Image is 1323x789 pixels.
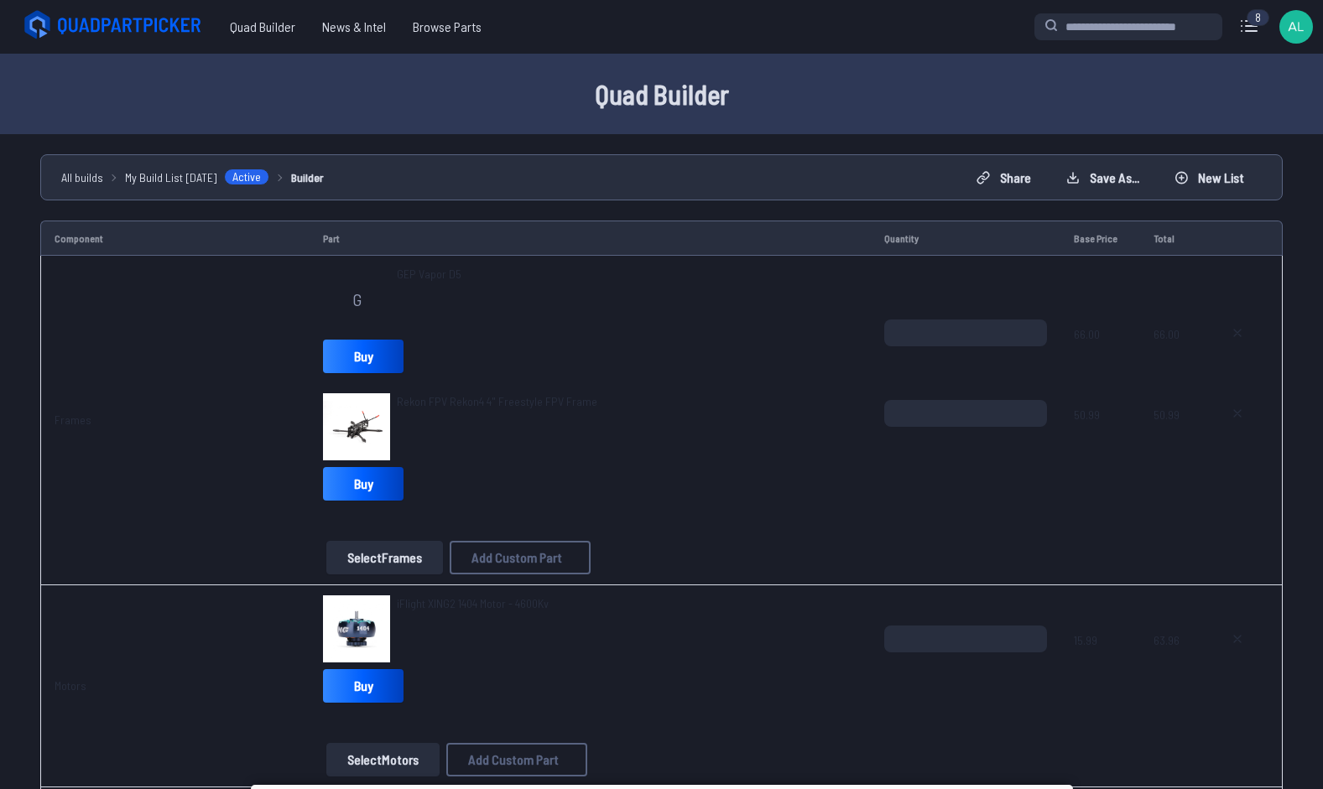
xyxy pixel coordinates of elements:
td: Part [310,221,871,256]
img: User [1279,10,1313,44]
span: My Build List [DATE] [125,169,217,186]
span: 66.00 [1154,319,1190,400]
div: 8 [1247,9,1269,26]
span: iFlight XING2 1404 Motor - 4600Kv [397,596,549,610]
a: Buy [323,340,404,373]
a: Buy [323,467,404,501]
a: iFlight XING2 1404 Motor - 4600Kv [397,595,549,612]
td: Component [40,221,310,256]
span: 50.99 [1074,400,1128,480]
button: New List [1160,164,1258,191]
button: Add Custom Part [446,743,587,776]
a: All builds [61,169,103,186]
a: Motors [55,678,86,693]
td: Total [1140,221,1203,256]
img: image [323,393,390,460]
a: News & Intel [309,10,399,44]
a: SelectFrames [323,541,446,574]
span: Rekon FPV Rekon4 4" Freestyle FPV Frame [397,394,597,408]
span: G [352,291,362,308]
td: Quantity [871,221,1060,256]
span: 50.99 [1154,400,1190,480]
a: Builder [291,169,324,186]
button: Save as... [1052,164,1154,191]
h1: Quad Builder [125,74,1199,114]
a: My Build List [DATE]Active [125,169,269,186]
button: SelectMotors [326,743,440,776]
a: Frames [55,413,91,427]
img: image [323,595,390,662]
a: Buy [323,669,404,703]
span: Add Custom Part [468,753,559,766]
a: Rekon FPV Rekon4 4" Freestyle FPV Frame [397,393,597,410]
button: SelectFrames [326,541,443,574]
span: Active [224,169,269,185]
button: Add Custom Part [450,541,591,574]
span: 15.99 [1074,625,1128,706]
span: Add Custom Part [471,551,562,564]
a: SelectMotors [323,743,443,776]
span: 63.96 [1154,625,1190,706]
span: GEP Vapor D5 [397,266,461,283]
button: Share [962,164,1045,191]
a: Quad Builder [216,10,309,44]
span: 66.00 [1074,319,1128,400]
td: Base Price [1060,221,1141,256]
a: Browse Parts [399,10,495,44]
